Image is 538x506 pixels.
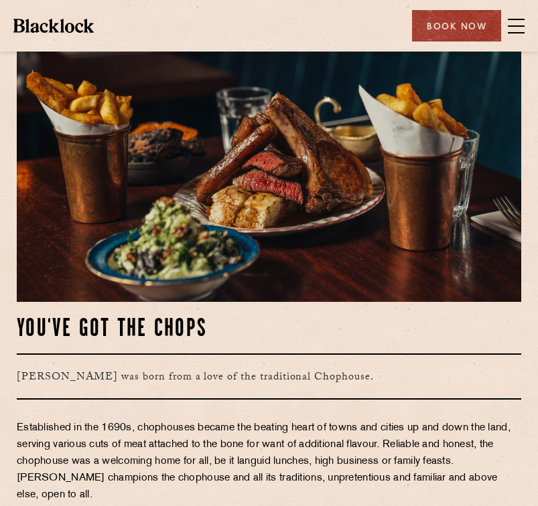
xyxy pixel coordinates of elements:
p: Established in the 1690s, chophouses became the beating heart of towns and cities up and down the... [17,420,521,503]
div: Book Now [412,10,501,41]
img: May25-Blacklock-AllIn-00417-scaled-e1752246198448.jpg [17,34,521,302]
img: BL_Textured_Logo-footer-cropped.svg [13,19,94,32]
h3: [PERSON_NAME] was born from a love of the traditional Chophouse. [17,353,521,400]
h2: You've Got The Chops [17,317,521,343]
